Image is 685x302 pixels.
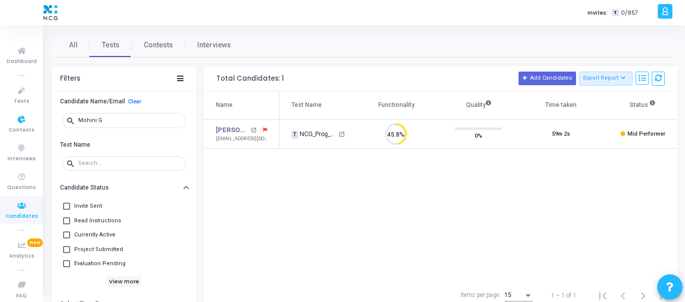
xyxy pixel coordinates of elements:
[579,72,633,86] button: Export Report
[60,184,109,192] h6: Candidate Status
[66,159,78,168] mat-icon: search
[504,292,533,299] mat-select: Items per page:
[74,258,126,270] span: Evaluation Pending
[9,126,34,135] span: Contests
[588,9,608,17] label: Invites:
[216,135,269,143] div: [EMAIL_ADDRESS][DOMAIN_NAME]
[251,128,256,133] mat-icon: open_in_new
[216,99,233,110] div: Name
[621,9,638,17] span: 0/857
[519,72,576,85] button: Add Candidates
[52,137,196,152] button: Test Name
[27,238,43,247] span: New
[552,130,570,139] div: 59m 2s
[78,117,182,124] input: Search...
[107,276,142,287] h6: View more
[475,130,482,140] span: 0%
[292,130,337,139] div: NCG_Prog_JavaFS_2025_Test
[279,91,355,119] th: Test Name
[216,75,284,83] div: Total Candidates: 1
[338,131,345,138] mat-icon: open_in_new
[14,97,29,106] span: Tests
[16,292,27,300] span: FAQ
[52,180,196,196] button: Candidate Status
[551,291,577,300] div: 1 – 1 of 1
[292,131,298,139] span: T
[545,99,577,110] div: Time taken
[355,91,437,119] th: Functionality
[504,291,511,298] span: 15
[612,9,618,17] span: T
[7,184,36,192] span: Questions
[7,57,37,66] span: Dashboard
[69,40,78,50] span: All
[602,91,684,119] th: Status
[78,160,182,166] input: Search...
[60,75,80,83] div: Filters
[128,98,141,105] a: Clear
[41,3,60,23] img: logo
[60,98,125,105] h6: Candidate Name/Email
[74,215,121,227] span: Read Instructions
[144,40,173,50] span: Contests
[52,94,196,109] button: Candidate Name/EmailClear
[74,244,123,256] span: Project Submitted
[437,91,520,119] th: Quality
[74,229,116,241] span: Currently Active
[8,155,36,163] span: Interviews
[461,290,500,299] div: Items per page:
[627,131,665,137] span: Mid Performer
[74,200,102,212] span: Invite Sent
[216,125,248,135] a: [PERSON_NAME]
[9,252,34,261] span: Analytics
[6,212,38,221] span: Candidates
[66,116,78,125] mat-icon: search
[197,40,231,50] span: Interviews
[60,141,90,149] h6: Test Name
[102,40,120,50] span: Tests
